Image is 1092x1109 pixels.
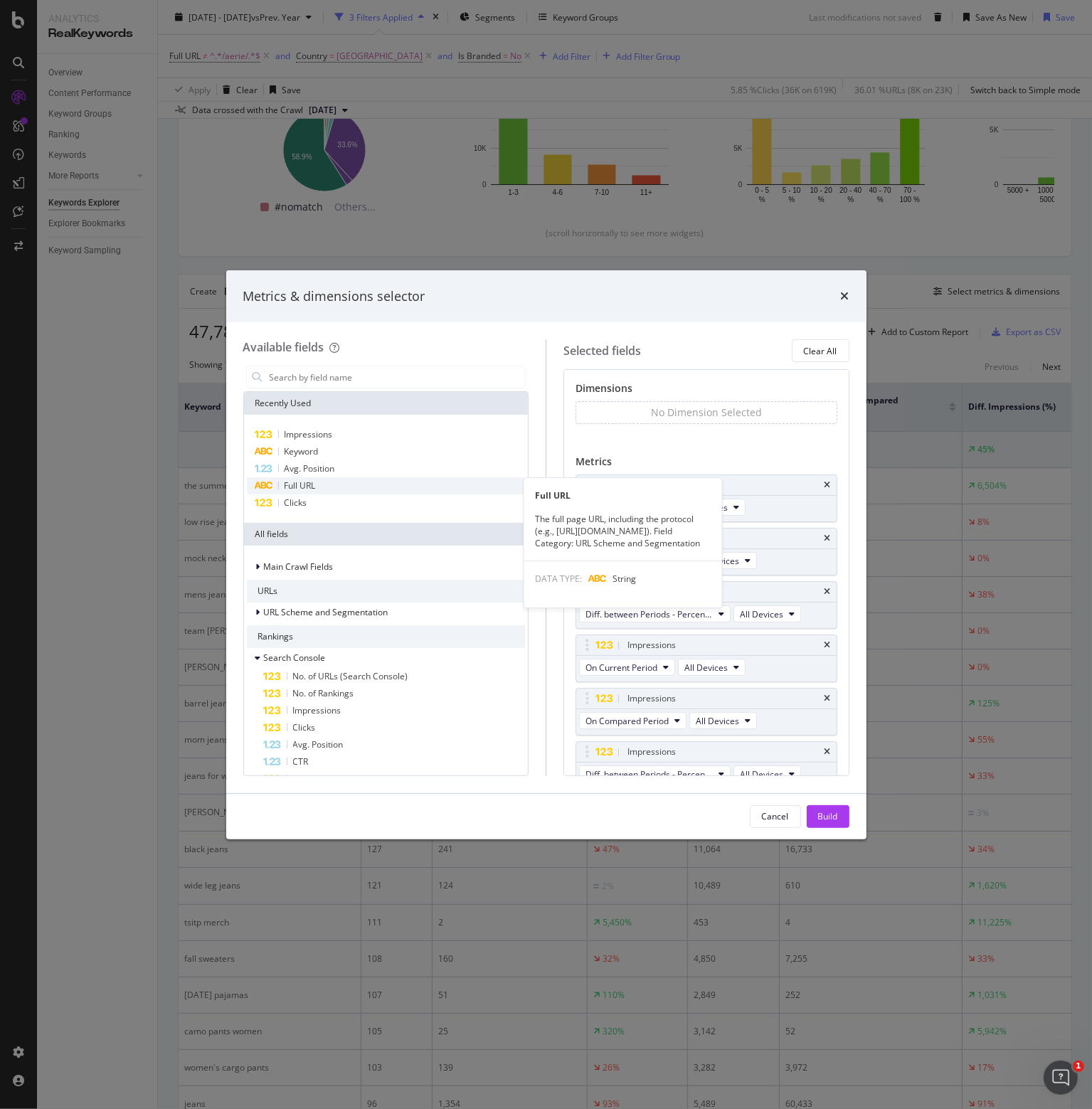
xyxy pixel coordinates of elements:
[579,712,687,729] button: On Compared Period
[585,768,713,780] span: Diff. between Periods - Percentage
[243,339,324,355] div: Available fields
[740,768,783,780] span: All Devices
[264,606,388,618] span: URL Scheme and Segmentation
[804,345,837,357] div: Clear All
[678,659,746,676] button: All Devices
[264,561,334,573] span: Main Crawl Fields
[684,662,728,674] span: All Devices
[293,704,341,716] span: Impressions
[585,715,669,727] span: On Compared Period
[792,339,849,362] button: Clear All
[563,343,641,359] div: Selected fields
[807,805,849,828] button: Build
[576,635,837,682] div: ImpressionstimesOn Current PeriodAll Devices
[1073,1061,1084,1072] span: 1
[535,573,582,585] span: DATA TYPE:
[818,810,838,822] div: Build
[285,428,333,440] span: Impressions
[524,489,721,502] div: Full URL
[576,741,837,789] div: ImpressionstimesDiff. between Periods - PercentageAll Devices
[825,534,831,543] div: times
[268,366,526,388] input: Search by field name
[1044,1061,1078,1095] iframe: Intercom live chat
[740,608,783,620] span: All Devices
[585,608,713,620] span: Diff. between Periods - Percentage
[579,765,731,782] button: Diff. between Periods - Percentage
[613,573,636,585] span: String
[825,481,831,489] div: times
[762,810,789,822] div: Cancel
[651,405,762,420] div: No Dimension Selected
[244,523,529,546] div: All fields
[247,580,526,603] div: URLs
[825,694,831,703] div: times
[285,497,307,509] span: Clicks
[825,588,831,596] div: times
[733,605,801,622] button: All Devices
[579,659,675,676] button: On Current Period
[627,745,676,759] div: Impressions
[576,688,837,736] div: ImpressionstimesOn Compared PeriodAll Devices
[293,687,354,699] span: No. of Rankings
[293,738,344,750] span: Avg. Position
[585,662,657,674] span: On Current Period
[264,652,326,664] span: Search Console
[750,805,801,828] button: Cancel
[576,474,837,522] div: ClickstimesOn Current PeriodAll Devices
[285,445,319,457] span: Keyword
[285,462,335,474] span: Avg. Position
[579,605,731,622] button: Diff. between Periods - Percentage
[689,552,757,569] button: All Devices
[524,513,721,549] div: The full page URL, including the protocol (e.g., [URL][DOMAIN_NAME]). Field Category: URL Scheme ...
[226,270,866,839] div: modal
[627,638,676,652] div: Impressions
[825,748,831,756] div: times
[293,721,316,733] span: Clicks
[293,755,309,768] span: CTR
[293,670,408,682] span: No. of URLs (Search Console)
[243,287,425,306] div: Metrics & dimensions selector
[689,712,757,729] button: All Devices
[696,715,739,727] span: All Devices
[244,392,529,415] div: Recently Used
[576,381,837,401] div: Dimensions
[825,641,831,649] div: times
[285,479,316,492] span: Full URL
[841,287,849,306] div: times
[733,765,801,782] button: All Devices
[627,691,676,706] div: Impressions
[247,625,526,648] div: Rankings
[576,455,837,474] div: Metrics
